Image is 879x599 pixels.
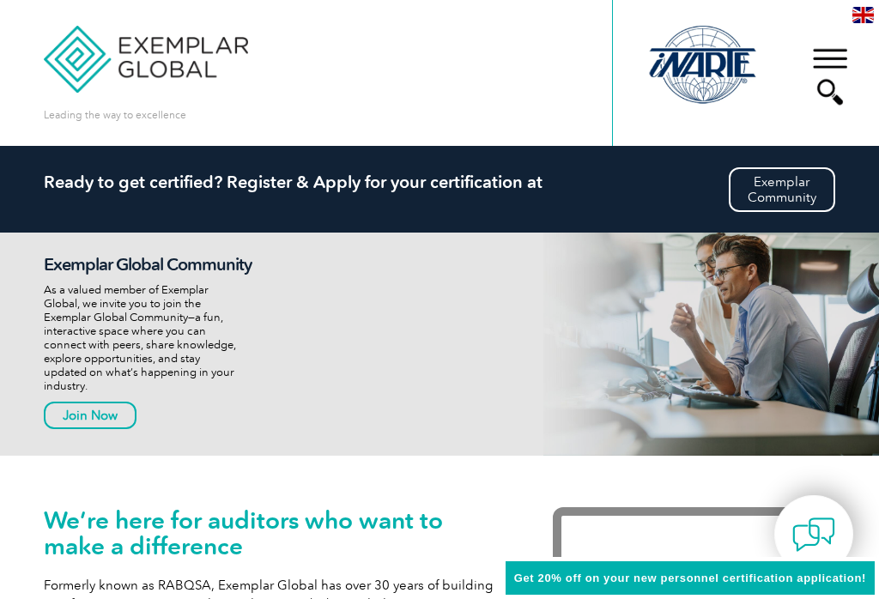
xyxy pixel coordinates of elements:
a: ExemplarCommunity [729,167,835,212]
span: Get 20% off on your new personnel certification application! [514,572,866,584]
h1: We’re here for auditors who want to make a difference [44,507,501,559]
img: en [852,7,874,23]
p: Leading the way to excellence [44,106,186,124]
h2: Exemplar Global Community [44,254,270,275]
a: Join Now [44,402,136,429]
img: contact-chat.png [792,513,835,556]
h2: Ready to get certified? Register & Apply for your certification at [44,172,835,192]
p: As a valued member of Exemplar Global, we invite you to join the Exemplar Global Community—a fun,... [44,283,270,393]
